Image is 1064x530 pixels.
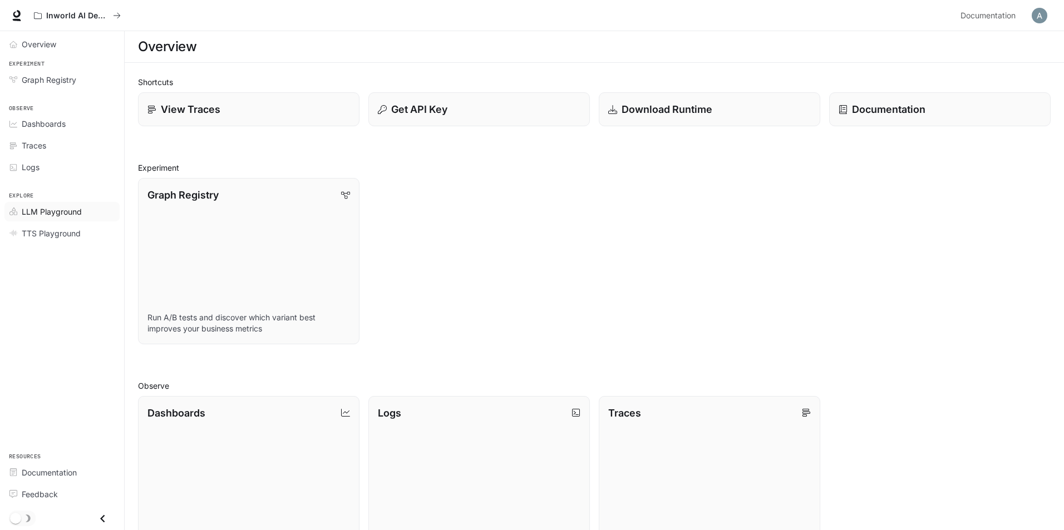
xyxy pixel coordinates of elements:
span: Documentation [22,467,77,478]
a: View Traces [138,92,359,126]
img: User avatar [1032,8,1047,23]
p: Download Runtime [622,102,712,117]
a: Documentation [4,463,120,482]
a: LLM Playground [4,202,120,221]
p: Graph Registry [147,187,219,202]
a: Feedback [4,484,120,504]
p: Run A/B tests and discover which variant best improves your business metrics [147,312,350,334]
a: Dashboards [4,114,120,133]
p: Logs [378,405,401,420]
span: Documentation [960,9,1016,23]
button: All workspaces [29,4,126,27]
span: Overview [22,38,56,50]
span: Dark mode toggle [10,512,21,524]
span: Traces [22,140,46,151]
h2: Shortcuts [138,76,1051,88]
span: Graph Registry [22,74,76,86]
button: User avatar [1028,4,1051,27]
span: LLM Playground [22,206,82,217]
p: View Traces [161,102,220,117]
p: Documentation [852,102,925,117]
p: Inworld AI Demos [46,11,109,21]
span: Logs [22,161,40,173]
a: Graph RegistryRun A/B tests and discover which variant best improves your business metrics [138,178,359,344]
a: Logs [4,157,120,177]
a: TTS Playground [4,224,120,243]
h1: Overview [138,36,196,58]
span: Dashboards [22,118,66,130]
p: Traces [608,405,641,420]
a: Overview [4,34,120,54]
button: Close drawer [90,507,115,530]
span: TTS Playground [22,227,81,239]
a: Documentation [829,92,1051,126]
p: Dashboards [147,405,205,420]
h2: Observe [138,380,1051,392]
p: Get API Key [391,102,447,117]
a: Graph Registry [4,70,120,90]
a: Traces [4,136,120,155]
h2: Experiment [138,162,1051,174]
span: Feedback [22,488,58,500]
button: Get API Key [368,92,590,126]
a: Download Runtime [599,92,820,126]
a: Documentation [956,4,1024,27]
